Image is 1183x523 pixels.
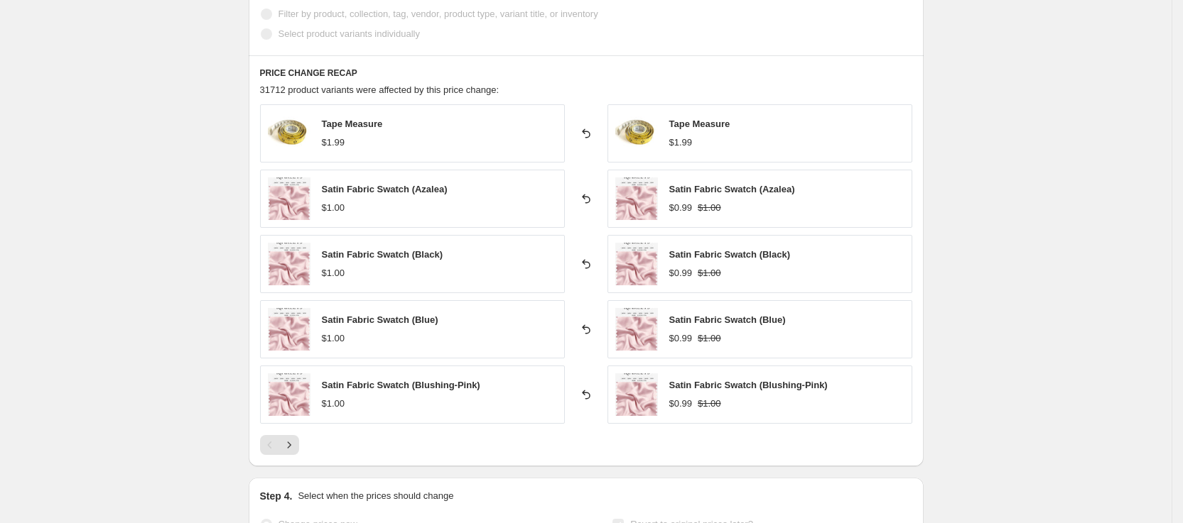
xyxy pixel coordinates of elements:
[698,398,721,409] span: $1.00
[669,268,693,278] span: $0.99
[260,435,299,455] nav: Pagination
[260,67,912,79] h6: PRICE CHANGE RECAP
[298,489,453,503] p: Select when the prices should change
[268,112,310,155] img: measuretape_80x.jpg
[279,435,299,455] button: Next
[615,308,658,351] img: 0067_Blushing-Pink_80x.jpg
[669,398,693,409] span: $0.99
[669,314,786,325] span: Satin Fabric Swatch (Blue)
[615,112,658,155] img: measuretape_80x.jpg
[669,137,693,148] span: $1.99
[322,314,438,325] span: Satin Fabric Swatch (Blue)
[322,137,345,148] span: $1.99
[322,119,383,129] span: Tape Measure
[268,373,310,416] img: 0067_Blushing-Pink_80x.jpg
[322,202,345,213] span: $1.00
[669,333,693,343] span: $0.99
[260,489,293,503] h2: Step 4.
[268,308,310,351] img: 0067_Blushing-Pink_80x.jpg
[268,243,310,285] img: 0067_Blushing-Pink_80x.jpg
[279,9,598,19] span: Filter by product, collection, tag, vendor, product type, variant title, or inventory
[615,177,658,220] img: 0067_Blushing-Pink_80x.jpg
[260,84,499,95] span: 31712 product variants were affected by this price change:
[698,268,721,278] span: $1.00
[698,202,721,213] span: $1.00
[322,268,345,278] span: $1.00
[322,249,443,260] span: Satin Fabric Swatch (Black)
[322,333,345,343] span: $1.00
[268,177,310,220] img: 0067_Blushing-Pink_80x.jpg
[669,184,795,194] span: Satin Fabric Swatch (Azalea)
[669,119,730,129] span: Tape Measure
[669,202,693,213] span: $0.99
[698,333,721,343] span: $1.00
[669,249,791,260] span: Satin Fabric Swatch (Black)
[322,380,480,390] span: Satin Fabric Swatch (Blushing-Pink)
[615,243,658,285] img: 0067_Blushing-Pink_80x.jpg
[669,380,828,390] span: Satin Fabric Swatch (Blushing-Pink)
[322,398,345,409] span: $1.00
[322,184,448,194] span: Satin Fabric Swatch (Azalea)
[615,373,658,416] img: 0067_Blushing-Pink_80x.jpg
[279,28,420,39] span: Select product variants individually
